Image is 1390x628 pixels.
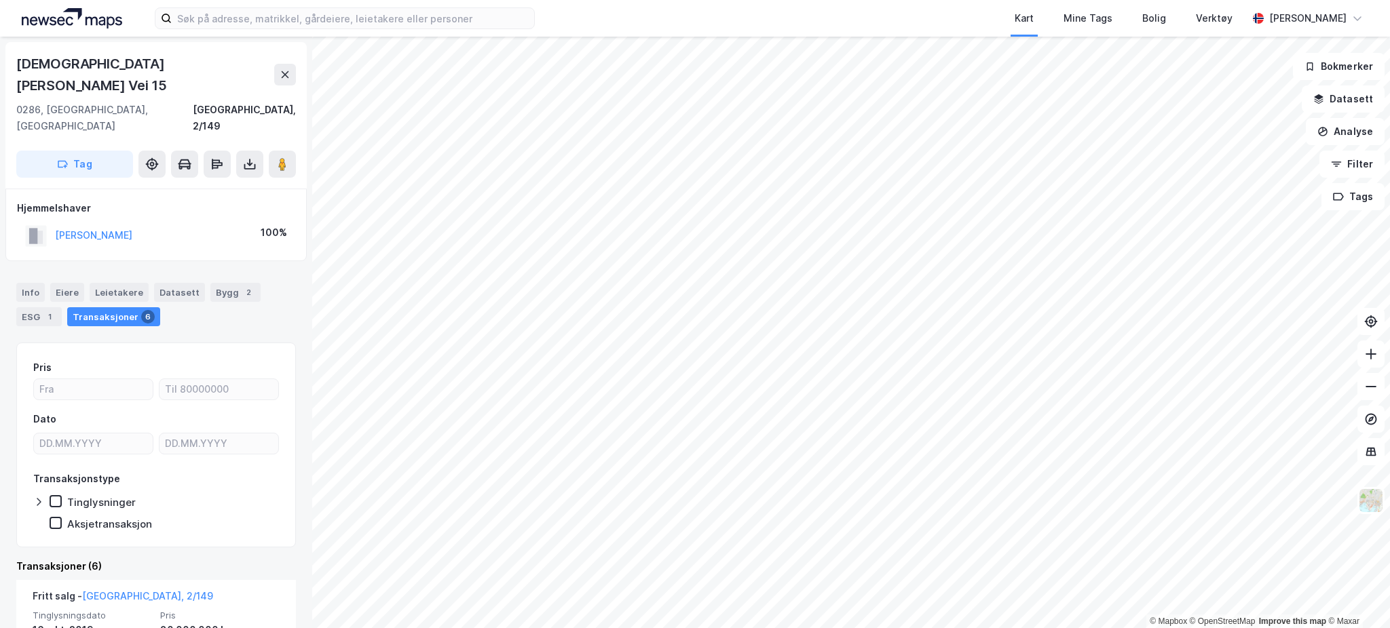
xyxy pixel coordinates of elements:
div: Aksjetransaksjon [67,517,152,530]
img: logo.a4113a55bc3d86da70a041830d287a7e.svg [22,8,122,28]
div: 2 [242,286,255,299]
div: Bolig [1142,10,1166,26]
input: DD.MM.YYYY [34,433,153,454]
div: ESG [16,307,62,326]
div: Eiere [50,283,84,302]
span: Pris [160,610,280,621]
div: Transaksjoner (6) [16,558,296,574]
div: Tinglysninger [67,496,136,509]
button: Filter [1319,151,1385,178]
div: Dato [33,411,56,427]
div: Datasett [154,283,205,302]
div: Verktøy [1196,10,1233,26]
div: [GEOGRAPHIC_DATA], 2/149 [193,102,296,134]
button: Tag [16,151,133,178]
div: Leietakere [90,283,149,302]
div: Kart [1015,10,1034,26]
div: Hjemmelshaver [17,200,295,216]
img: Z [1358,488,1384,513]
a: [GEOGRAPHIC_DATA], 2/149 [82,590,213,602]
div: Bygg [210,283,261,302]
input: DD.MM.YYYY [159,433,278,454]
button: Bokmerker [1293,53,1385,80]
span: Tinglysningsdato [33,610,152,621]
input: Fra [34,379,153,399]
button: Tags [1321,183,1385,210]
div: Pris [33,359,52,376]
a: Mapbox [1150,616,1187,626]
input: Til 80000000 [159,379,278,399]
button: Datasett [1302,85,1385,113]
a: Improve this map [1259,616,1326,626]
div: Fritt salg - [33,588,213,610]
div: [DEMOGRAPHIC_DATA][PERSON_NAME] Vei 15 [16,53,274,96]
div: Mine Tags [1064,10,1112,26]
div: 1 [43,310,56,323]
div: [PERSON_NAME] [1269,10,1347,26]
div: 100% [261,224,287,241]
div: 6 [141,310,155,323]
div: Info [16,283,45,302]
div: Transaksjonstype [33,471,120,487]
div: Kontrollprogram for chat [1322,563,1390,628]
button: Analyse [1306,118,1385,145]
div: 0286, [GEOGRAPHIC_DATA], [GEOGRAPHIC_DATA] [16,102,193,134]
a: OpenStreetMap [1190,616,1256,626]
iframe: Chat Widget [1322,563,1390,628]
input: Søk på adresse, matrikkel, gårdeiere, leietakere eller personer [172,8,534,28]
div: Transaksjoner [67,307,160,326]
